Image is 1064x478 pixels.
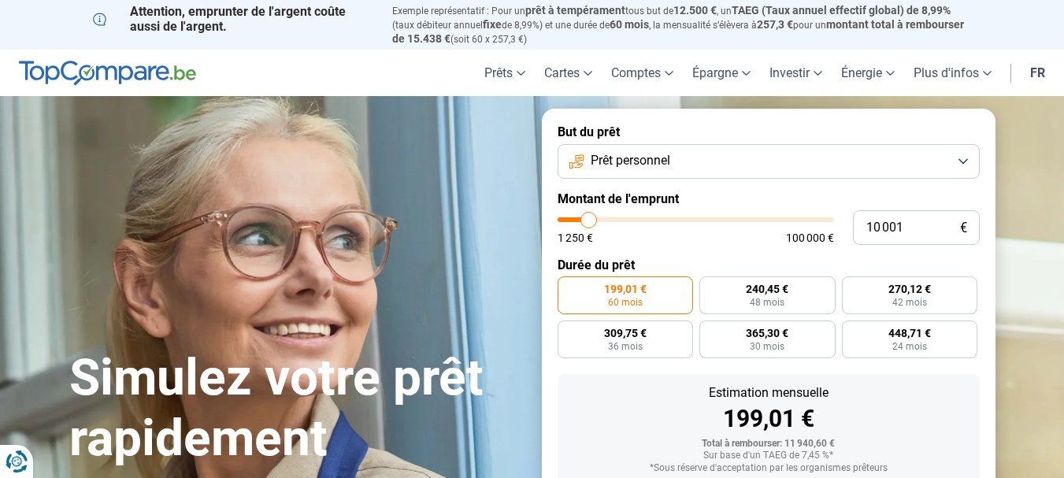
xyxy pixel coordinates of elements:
p: Exemple représentatif : Pour un tous but de , un (taux débiteur annuel de 8,99%) et une durée de ... [392,4,972,46]
a: Investir [760,50,832,96]
span: 12.500 € [673,4,717,17]
label: Montant de l'emprunt [558,191,980,206]
a: Épargne [683,50,760,96]
span: fixe [483,18,502,31]
span: 24 mois [892,342,927,351]
a: Cartes [535,50,602,96]
span: Prêt personnel [591,152,670,169]
span: 60 mois [610,18,649,31]
span: 270,12 € [888,283,931,295]
span: 42 mois [892,298,927,307]
span: 199,01 € [604,283,647,295]
label: But du prêt [558,124,980,139]
a: Plus d'infos [904,50,1001,96]
div: Sur base d'un TAEG de 7,45 %* [570,450,967,461]
a: Énergie [832,50,904,96]
span: montant total à rembourser de 15.438 € [392,18,964,45]
p: Attention, emprunter de l'argent coûte aussi de l'argent. [93,4,373,34]
div: 199,01 € [570,407,967,431]
span: 309,75 € [604,328,647,339]
div: Total à rembourser: 11 940,60 € [570,439,967,450]
span: 365,30 € [746,328,788,339]
span: 240,45 € [746,283,788,295]
span: 60 mois [608,298,643,307]
a: fr [1021,50,1055,96]
span: prêt à tempérament [525,4,625,17]
span: 30 mois [750,342,784,351]
label: Durée du prêt [558,258,980,272]
span: TAEG (Taux annuel effectif global) de 8,99% [732,4,951,17]
img: TopCompare [19,61,196,86]
span: 100 000 € [786,232,834,243]
span: 448,71 € [888,328,931,339]
span: 36 mois [608,342,643,351]
span: € [960,221,967,235]
span: 48 mois [750,298,784,307]
button: Prêt personnel [558,144,980,179]
a: Prêts [475,50,535,96]
div: Estimation mensuelle [570,387,967,399]
div: *Sous réserve d'acceptation par les organismes prêteurs [570,463,967,474]
a: Comptes [602,50,683,96]
h1: Simulez votre prêt rapidement [69,348,523,469]
span: 257,3 € [757,18,793,31]
span: 1 250 € [558,232,593,243]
